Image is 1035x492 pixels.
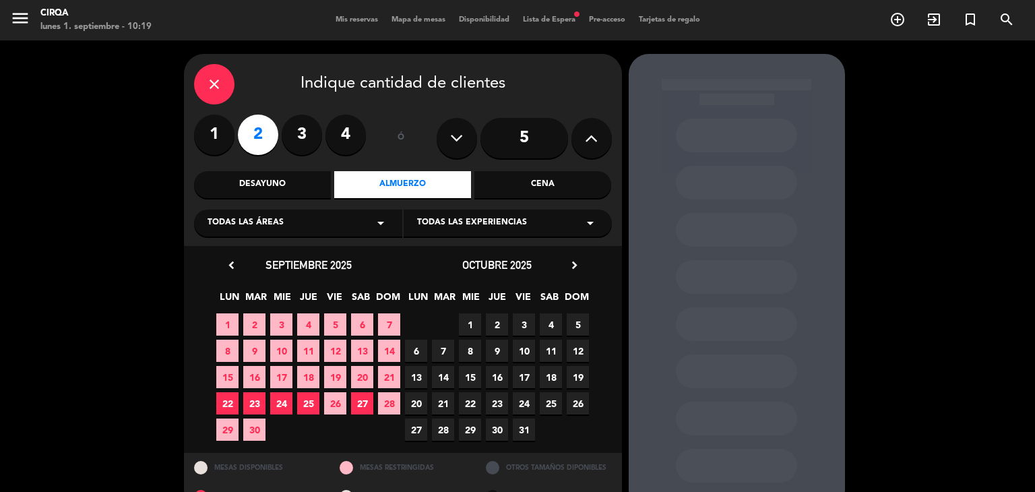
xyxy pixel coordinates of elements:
span: 20 [351,366,373,388]
button: menu [10,8,30,33]
span: 27 [351,392,373,414]
span: SAB [350,289,372,311]
div: lunes 1. septiembre - 10:19 [40,20,152,34]
i: add_circle_outline [889,11,906,28]
span: 3 [270,313,292,336]
span: 16 [486,366,508,388]
span: 23 [243,392,265,414]
span: 12 [324,340,346,362]
span: Mapa de mesas [385,16,452,24]
span: 26 [567,392,589,414]
span: Mis reservas [329,16,385,24]
span: 17 [513,366,535,388]
span: DOM [565,289,587,311]
span: JUE [486,289,508,311]
i: arrow_drop_down [582,215,598,231]
div: Cena [474,171,611,198]
span: 21 [432,392,454,414]
div: MESAS DISPONIBLES [184,453,330,482]
div: Desayuno [194,171,331,198]
span: 29 [216,419,239,441]
span: 22 [216,392,239,414]
span: 3 [513,313,535,336]
span: 21 [378,366,400,388]
span: Tarjetas de regalo [632,16,707,24]
div: OTROS TAMAÑOS DIPONIBLES [476,453,622,482]
span: 26 [324,392,346,414]
span: Todas las experiencias [417,216,527,230]
span: 27 [405,419,427,441]
i: search [999,11,1015,28]
span: 20 [405,392,427,414]
span: 30 [486,419,508,441]
label: 4 [325,115,366,155]
span: 24 [513,392,535,414]
span: Todas las áreas [208,216,284,230]
span: LUN [407,289,429,311]
div: CIRQA [40,7,152,20]
span: 25 [540,392,562,414]
span: 4 [297,313,319,336]
span: 24 [270,392,292,414]
span: 17 [270,366,292,388]
div: Indique cantidad de clientes [194,64,612,104]
span: 5 [567,313,589,336]
span: MAR [433,289,456,311]
span: 23 [486,392,508,414]
span: Disponibilidad [452,16,516,24]
span: 4 [540,313,562,336]
i: menu [10,8,30,28]
span: 18 [297,366,319,388]
div: MESAS RESTRINGIDAS [330,453,476,482]
span: 28 [378,392,400,414]
span: 31 [513,419,535,441]
span: 8 [216,340,239,362]
span: 25 [297,392,319,414]
i: chevron_right [567,258,582,272]
span: 14 [432,366,454,388]
i: close [206,76,222,92]
span: 13 [405,366,427,388]
span: 9 [486,340,508,362]
span: Lista de Espera [516,16,582,24]
span: MIE [271,289,293,311]
span: DOM [376,289,398,311]
span: 15 [216,366,239,388]
span: 19 [324,366,346,388]
span: 5 [324,313,346,336]
label: 2 [238,115,278,155]
span: 19 [567,366,589,388]
span: Pre-acceso [582,16,632,24]
label: 3 [282,115,322,155]
span: 18 [540,366,562,388]
span: septiembre 2025 [265,258,352,272]
span: 22 [459,392,481,414]
span: LUN [218,289,241,311]
span: 11 [540,340,562,362]
div: ó [379,115,423,162]
span: 11 [297,340,319,362]
span: 1 [459,313,481,336]
span: 7 [378,313,400,336]
span: 1 [216,313,239,336]
span: 15 [459,366,481,388]
span: 8 [459,340,481,362]
span: octubre 2025 [462,258,532,272]
span: 14 [378,340,400,362]
span: 28 [432,419,454,441]
span: 10 [270,340,292,362]
span: 9 [243,340,265,362]
span: 13 [351,340,373,362]
span: MAR [245,289,267,311]
i: exit_to_app [926,11,942,28]
span: 6 [405,340,427,362]
span: 6 [351,313,373,336]
span: 7 [432,340,454,362]
span: MIE [460,289,482,311]
i: turned_in_not [962,11,978,28]
span: 2 [243,313,265,336]
span: fiber_manual_record [573,10,581,18]
span: 12 [567,340,589,362]
span: SAB [538,289,561,311]
div: Almuerzo [334,171,471,198]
